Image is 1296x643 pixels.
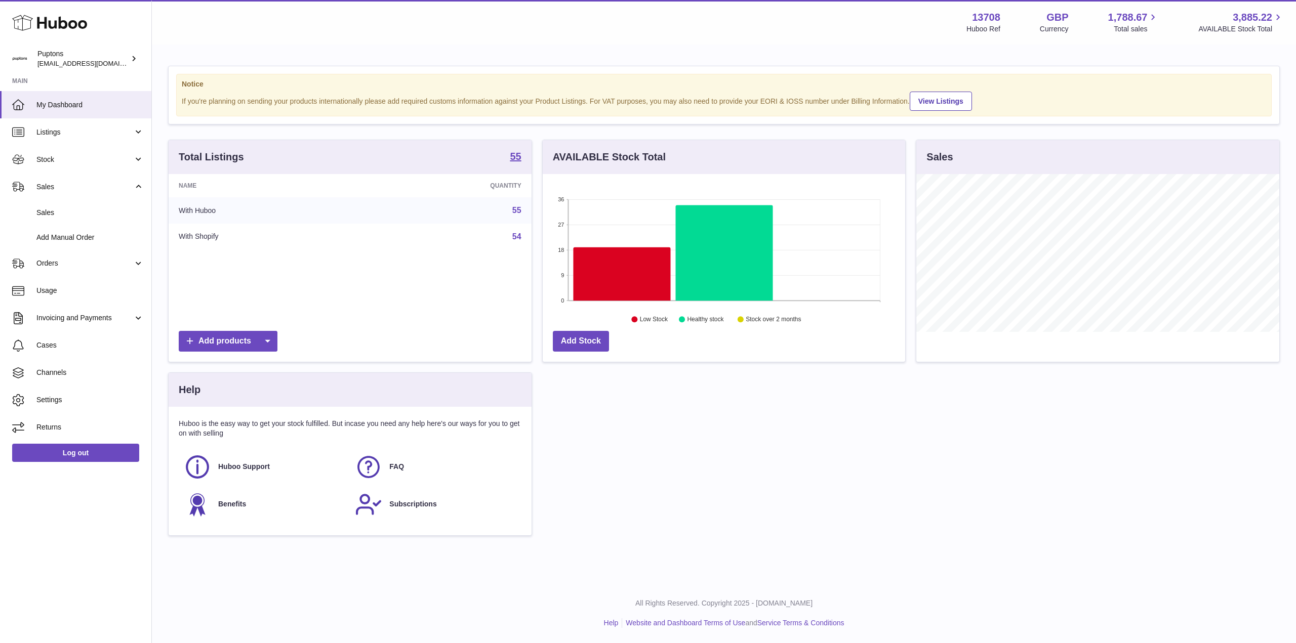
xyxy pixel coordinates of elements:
[36,286,144,295] span: Usage
[36,368,144,377] span: Channels
[1198,11,1284,34] a: 3,885.22 AVAILABLE Stock Total
[389,462,404,471] span: FAQ
[169,224,364,250] td: With Shopify
[1198,24,1284,34] span: AVAILABLE Stock Total
[36,182,133,192] span: Sales
[160,598,1288,608] p: All Rights Reserved. Copyright 2025 - [DOMAIN_NAME]
[36,340,144,350] span: Cases
[36,395,144,405] span: Settings
[626,619,745,627] a: Website and Dashboard Terms of Use
[182,90,1266,111] div: If you're planning on sending your products internationally please add required customs informati...
[36,259,133,268] span: Orders
[184,491,345,518] a: Benefits
[510,151,521,161] strong: 55
[36,155,133,164] span: Stock
[926,150,953,164] h3: Sales
[12,444,139,462] a: Log out
[604,619,619,627] a: Help
[179,419,521,438] p: Huboo is the easy way to get your stock fulfilled. But incase you need any help here's our ways f...
[558,196,564,202] text: 36
[512,206,521,215] a: 55
[512,232,521,241] a: 54
[355,453,516,481] a: FAQ
[36,313,133,323] span: Invoicing and Payments
[12,51,27,66] img: hello@puptons.com
[36,100,144,110] span: My Dashboard
[1114,24,1159,34] span: Total sales
[364,174,531,197] th: Quantity
[1108,11,1159,34] a: 1,788.67 Total sales
[553,331,609,352] a: Add Stock
[972,11,1000,24] strong: 13708
[553,150,666,164] h3: AVAILABLE Stock Total
[169,174,364,197] th: Name
[218,462,270,471] span: Huboo Support
[1040,24,1069,34] div: Currency
[757,619,844,627] a: Service Terms & Conditions
[37,49,129,68] div: Puptons
[687,316,724,323] text: Healthy stock
[640,316,668,323] text: Low Stock
[37,59,149,67] span: [EMAIL_ADDRESS][DOMAIN_NAME]
[179,383,200,397] h3: Help
[558,247,564,253] text: 18
[1108,11,1148,24] span: 1,788.67
[36,233,144,242] span: Add Manual Order
[910,92,972,111] a: View Listings
[389,499,436,509] span: Subscriptions
[182,79,1266,89] strong: Notice
[561,297,564,304] text: 0
[169,197,364,224] td: With Huboo
[1233,11,1272,24] span: 3,885.22
[1046,11,1068,24] strong: GBP
[218,499,246,509] span: Benefits
[179,331,277,352] a: Add products
[179,150,244,164] h3: Total Listings
[510,151,521,163] a: 55
[355,491,516,518] a: Subscriptions
[558,222,564,228] text: 27
[36,422,144,432] span: Returns
[36,127,133,137] span: Listings
[36,208,144,218] span: Sales
[184,453,345,481] a: Huboo Support
[966,24,1000,34] div: Huboo Ref
[622,618,844,628] li: and
[746,316,801,323] text: Stock over 2 months
[561,272,564,278] text: 9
